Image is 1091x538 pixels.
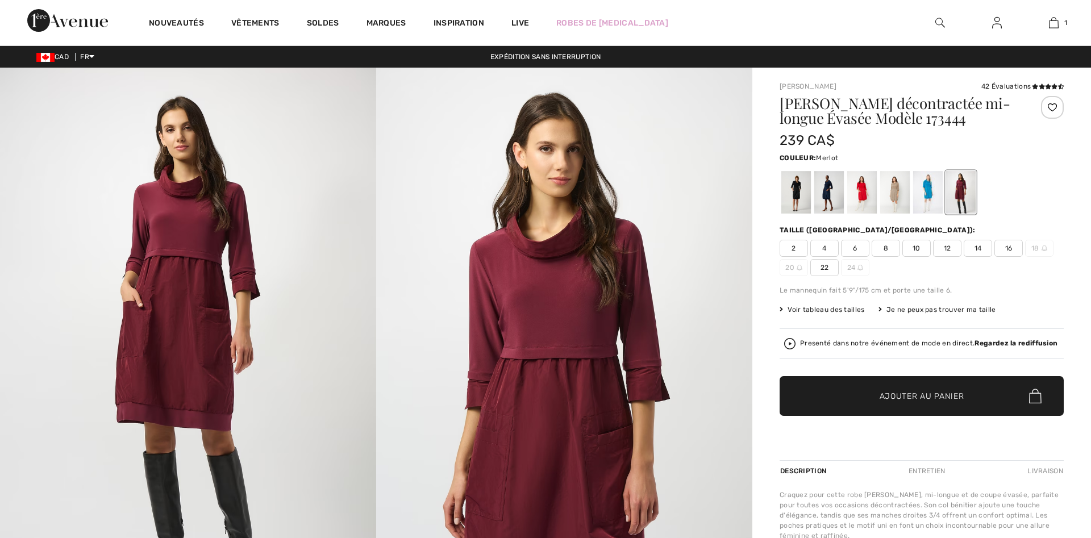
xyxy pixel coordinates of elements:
div: Presenté dans notre événement de mode en direct. [800,340,1057,347]
div: Taille ([GEOGRAPHIC_DATA]/[GEOGRAPHIC_DATA]): [780,225,978,235]
div: Java [880,171,910,214]
span: Couleur: [780,154,816,162]
div: Rouge A Levres 173 [847,171,877,214]
a: Vêtements [231,18,280,30]
img: Mon panier [1049,16,1059,30]
img: Canadian Dollar [36,53,55,62]
div: Noir [781,171,811,214]
img: Bag.svg [1029,389,1042,403]
div: Bleu Minuit 40 [814,171,844,214]
span: 12 [933,240,961,257]
span: 10 [902,240,931,257]
span: 22 [810,259,839,276]
span: Merlot [816,154,838,162]
span: Voir tableau des tailles [780,305,865,315]
a: Soldes [307,18,339,30]
span: 8 [872,240,900,257]
div: Livraison [1025,461,1064,481]
span: Ajouter au panier [880,390,964,402]
img: recherche [935,16,945,30]
span: 20 [780,259,808,276]
span: 6 [841,240,869,257]
span: 1 [1064,18,1067,28]
button: Ajouter au panier [780,376,1064,416]
h1: [PERSON_NAME] décontractée mi-longue Évasée Modèle 173444 [780,96,1017,126]
img: Regardez la rediffusion [784,338,796,349]
span: 14 [964,240,992,257]
a: Robes de [MEDICAL_DATA] [556,17,668,29]
img: Mes infos [992,16,1002,30]
span: 239 CA$ [780,132,835,148]
a: Live [511,17,529,29]
div: Pacific blue [913,171,943,214]
span: CAD [36,53,73,61]
span: 16 [994,240,1023,257]
div: Je ne peux pas trouver ma taille [878,305,996,315]
div: Description [780,461,829,481]
span: 24 [841,259,869,276]
span: 18 [1025,240,1053,257]
img: ring-m.svg [1042,245,1047,251]
a: [PERSON_NAME] [780,82,836,90]
img: ring-m.svg [797,265,802,270]
a: 1 [1026,16,1081,30]
div: Merlot [946,171,976,214]
div: 42 Évaluations [981,81,1064,91]
span: 2 [780,240,808,257]
img: 1ère Avenue [27,9,108,32]
img: ring-m.svg [857,265,863,270]
a: Marques [367,18,406,30]
a: Se connecter [983,16,1011,30]
a: Nouveautés [149,18,204,30]
span: Inspiration [434,18,484,30]
div: Entretien [899,461,955,481]
span: FR [80,53,94,61]
span: 4 [810,240,839,257]
div: Le mannequin fait 5'9"/175 cm et porte une taille 6. [780,285,1064,295]
strong: Regardez la rediffusion [975,339,1057,347]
